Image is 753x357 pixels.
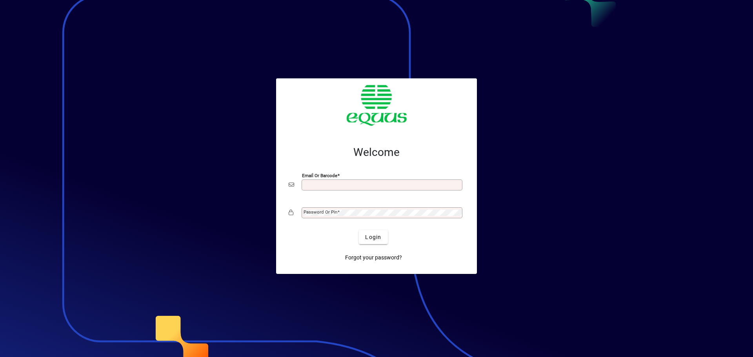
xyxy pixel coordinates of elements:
mat-label: Password or Pin [304,209,337,215]
h2: Welcome [289,146,464,159]
a: Forgot your password? [342,250,405,265]
span: Login [365,233,381,241]
button: Login [359,230,387,244]
span: Forgot your password? [345,254,402,262]
mat-label: Email or Barcode [302,173,337,178]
